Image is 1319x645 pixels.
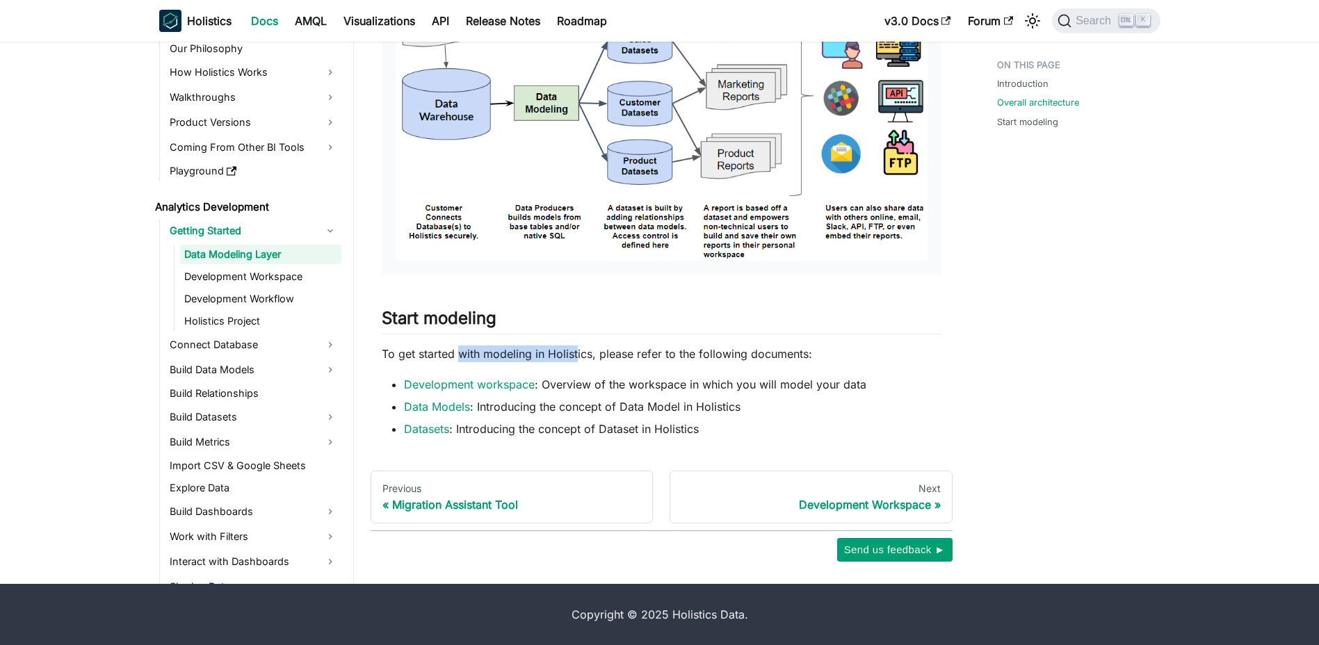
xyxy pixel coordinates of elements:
[180,289,341,309] a: Development Workflow
[286,10,335,32] a: AMQL
[382,345,941,362] p: To get started with modeling in Holistics, please refer to the following documents:
[997,77,1049,90] a: Introduction
[960,10,1021,32] a: Forum
[404,376,941,393] li: : Overview of the workspace in which you will model your data
[404,377,535,391] a: Development workspace
[159,10,232,32] a: HolisticsHolistics
[670,471,953,523] a: NextDevelopment Workspace
[1136,14,1150,26] kbd: K
[165,456,341,475] a: Import CSV & Google Sheets
[165,220,341,242] a: Getting Started
[165,384,341,403] a: Build Relationships
[165,359,341,381] a: Build Data Models
[165,406,341,428] a: Build Datasets
[1052,8,1160,33] button: Search (Ctrl+K)
[371,471,654,523] a: PreviousMigration Assistant Tool
[165,500,341,523] a: Build Dashboards
[165,334,341,356] a: Connect Database
[165,161,341,181] a: Playground
[151,197,341,217] a: Analytics Development
[404,422,449,436] a: Datasets
[997,115,1058,129] a: Start modeling
[165,525,341,548] a: Work with Filters
[180,245,341,264] a: Data Modeling Layer
[423,10,458,32] a: API
[844,541,946,559] span: Send us feedback ►
[404,400,470,414] a: Data Models
[165,575,341,598] a: Sharing Data
[404,421,941,437] li: : Introducing the concept of Dataset in Holistics
[243,10,286,32] a: Docs
[165,550,341,573] a: Interact with Dashboards
[335,10,423,32] a: Visualizations
[165,111,341,133] a: Product Versions
[997,96,1079,109] a: Overall architecture
[165,478,341,498] a: Explore Data
[681,498,941,512] div: Development Workspace
[165,136,341,158] a: Coming From Other BI Tools
[165,86,341,108] a: Walkthroughs
[218,606,1102,623] div: Copyright © 2025 Holistics Data.
[1021,10,1044,32] button: Switch between dark and light mode (currently light mode)
[180,311,341,331] a: Holistics Project
[837,538,953,562] button: Send us feedback ►
[404,398,941,415] li: : Introducing the concept of Data Model in Holistics
[165,61,341,83] a: How Holistics Works
[165,39,341,58] a: Our Philosophy
[382,482,642,495] div: Previous
[180,267,341,286] a: Development Workspace
[382,308,941,334] h2: Start modeling
[159,10,181,32] img: Holistics
[876,10,960,32] a: v3.0 Docs
[165,431,341,453] a: Build Metrics
[371,471,953,523] nav: Docs pages
[187,13,232,29] b: Holistics
[1071,15,1119,27] span: Search
[382,498,642,512] div: Migration Assistant Tool
[549,10,615,32] a: Roadmap
[458,10,549,32] a: Release Notes
[681,482,941,495] div: Next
